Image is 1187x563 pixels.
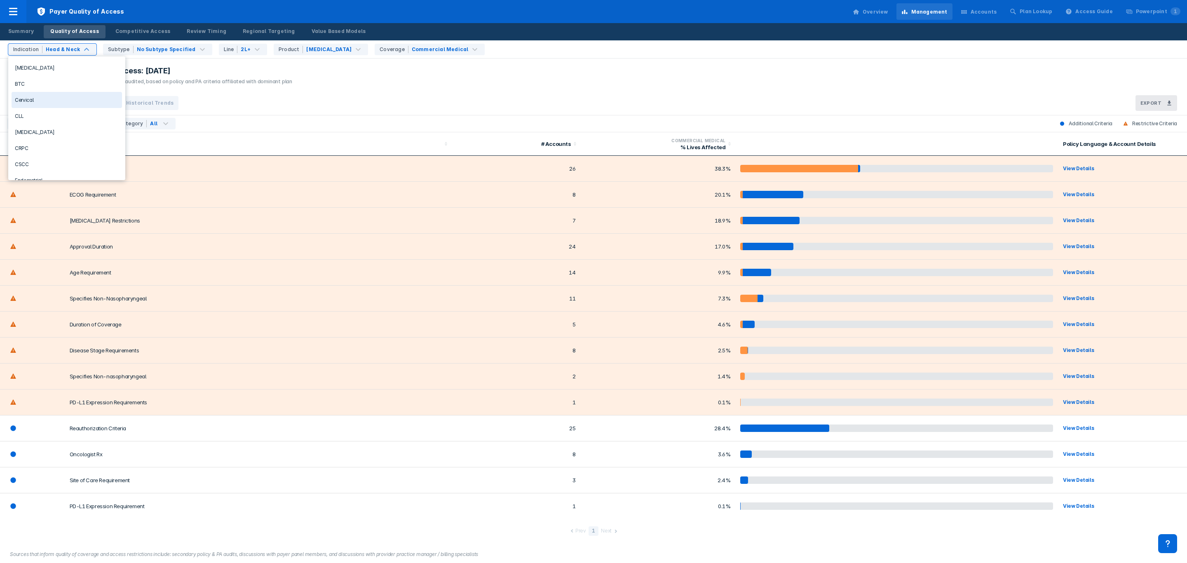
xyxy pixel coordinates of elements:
[601,527,612,536] div: Next
[65,260,452,286] td: Age Requirement
[1063,294,1172,303] div: View Details
[65,156,452,182] td: No Prior PD-1 / PD-L1
[581,389,736,415] td: 0.1%
[10,78,292,85] div: 150,489,387 (88.6%) Commercial Medical lives audited, based on policy and PA criteria affiliated ...
[306,46,352,53] div: [MEDICAL_DATA]
[1063,320,1172,328] div: View Details
[452,415,581,441] td: 25
[452,208,581,234] td: 7
[581,467,736,493] td: 2.4%
[65,286,452,312] td: Specifies Non-Nasopharyngeal
[848,3,893,20] a: Overview
[243,28,295,35] div: Regional Targeting
[65,493,452,519] td: PD-L1 Expression Requirement
[452,493,581,519] td: 1
[108,46,133,53] div: Subtype
[452,156,581,182] td: 26
[1063,398,1172,406] div: View Details
[581,234,736,260] td: 17.0%
[971,8,997,16] div: Accounts
[50,28,99,35] div: Quality of Access
[12,156,122,172] div: CSCC
[65,338,452,364] td: Disease Stage Requirements
[123,98,177,108] button: Historical Trends
[457,141,571,147] div: # Accounts
[65,467,452,493] td: Site of Care Requirement
[224,46,238,53] div: Line
[12,140,122,156] div: CRPC
[1063,502,1172,510] div: View Details
[1063,190,1172,199] div: View Details
[956,3,1002,20] a: Accounts
[581,415,736,441] td: 28.4%
[236,25,302,38] a: Regional Targeting
[46,46,80,53] div: Head & Neck
[581,208,736,234] td: 18.9%
[1063,164,1172,173] div: View Details
[1054,120,1117,127] div: Additional Criteria
[1075,8,1112,15] div: Access Guide
[581,364,736,389] td: 1.4%
[65,441,452,467] td: Oncologist Rx
[65,415,452,441] td: Reauthorization Criteria
[12,60,122,76] div: [MEDICAL_DATA]
[65,389,452,415] td: PD-L1 Expression Requirements
[380,46,408,53] div: Coverage
[312,28,366,35] div: Value Based Models
[452,312,581,338] td: 5
[1063,242,1172,251] div: View Details
[2,25,40,38] a: Summary
[581,312,736,338] td: 4.6%
[1135,95,1177,111] button: Export
[12,108,122,124] div: CLL
[452,441,581,467] td: 8
[575,527,586,536] div: Prev
[581,286,736,312] td: 7.3%
[44,25,105,38] a: Quality of Access
[10,551,1177,558] figcaption: Sources that inform quality of coverage and access restrictions include: secondary policy & PA au...
[452,182,581,208] td: 8
[65,312,452,338] td: Duration of Coverage
[12,92,122,108] div: Cervical
[452,467,581,493] td: 3
[586,137,726,144] div: Commercial Medical
[65,234,452,260] td: Approval Duration
[109,25,177,38] a: Competitive Access
[1171,7,1180,15] span: 1
[1063,346,1172,354] div: View Details
[452,338,581,364] td: 8
[581,260,736,286] td: 9.9%
[137,46,196,53] div: No Subtype Specified
[581,441,736,467] td: 3.6%
[452,260,581,286] td: 14
[581,338,736,364] td: 2.5%
[1136,8,1180,15] div: Powerpoint
[187,28,226,35] div: Review Timing
[1063,372,1172,380] div: View Details
[581,156,736,182] td: 38.3%
[1063,141,1177,147] div: Policy Language & Account Details
[13,46,42,53] div: Indication
[1063,424,1172,432] div: View Details
[1158,534,1177,553] div: Contact Support
[452,286,581,312] td: 11
[586,144,726,150] div: % Lives Affected
[65,208,452,234] td: [MEDICAL_DATA] Restrictions
[8,28,34,35] div: Summary
[1063,268,1172,277] div: View Details
[115,28,171,35] div: Competitive Access
[452,234,581,260] td: 24
[589,526,598,536] div: 1
[412,46,469,53] div: Commercial Medical
[180,25,233,38] a: Review Timing
[863,8,888,16] div: Overview
[12,76,122,92] div: BTC
[126,99,174,107] span: Historical Trends
[911,8,948,16] div: Management
[65,364,452,389] td: Specifies Non-nasopharyngeal
[1063,216,1172,225] div: View Details
[1140,100,1161,106] h3: Export
[581,182,736,208] td: 20.1%
[12,124,122,140] div: [MEDICAL_DATA]
[305,25,373,38] a: Value Based Models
